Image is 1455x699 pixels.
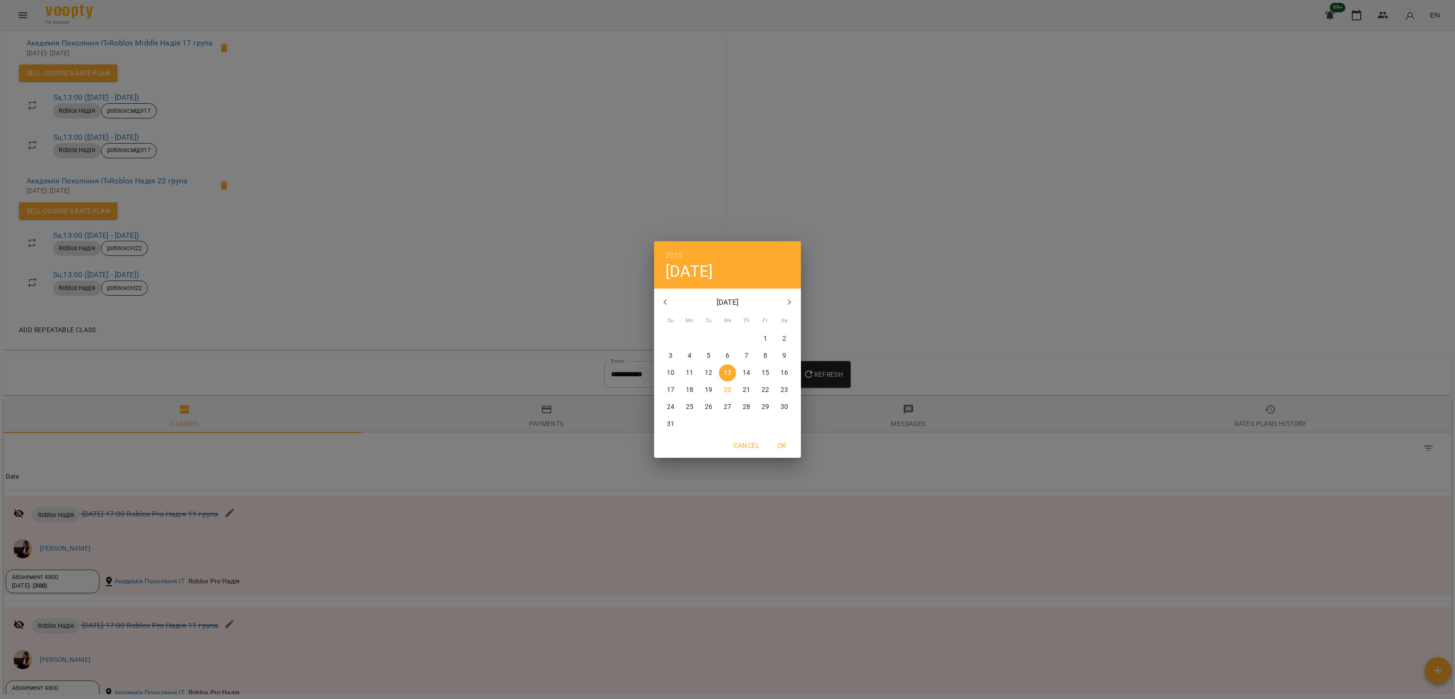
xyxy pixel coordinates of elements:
[776,330,793,347] button: 2
[763,351,767,361] p: 8
[730,437,763,454] button: Cancel
[705,368,712,378] p: 12
[738,316,755,326] span: Th
[726,351,729,361] p: 6
[776,316,793,326] span: Sa
[757,316,774,326] span: Fr
[763,334,767,344] p: 1
[707,351,710,361] p: 5
[700,381,717,399] button: 19
[762,402,769,412] p: 29
[782,334,786,344] p: 2
[681,399,698,416] button: 25
[700,364,717,381] button: 12
[688,351,692,361] p: 4
[757,364,774,381] button: 15
[662,416,679,433] button: 31
[686,402,693,412] p: 25
[700,316,717,326] span: Tu
[662,399,679,416] button: 24
[681,381,698,399] button: 18
[757,381,774,399] button: 22
[669,351,673,361] p: 3
[771,440,793,451] span: OK
[776,347,793,364] button: 9
[767,437,797,454] button: OK
[743,402,750,412] p: 28
[738,364,755,381] button: 14
[782,351,786,361] p: 9
[762,385,769,395] p: 22
[762,368,769,378] p: 15
[719,316,736,326] span: We
[681,316,698,326] span: Mo
[724,402,731,412] p: 27
[667,402,674,412] p: 24
[734,440,759,451] span: Cancel
[667,368,674,378] p: 10
[745,351,748,361] p: 7
[700,399,717,416] button: 26
[662,381,679,399] button: 17
[662,347,679,364] button: 3
[757,399,774,416] button: 29
[776,399,793,416] button: 30
[681,364,698,381] button: 11
[757,330,774,347] button: 1
[776,364,793,381] button: 16
[757,347,774,364] button: 8
[667,385,674,395] p: 17
[665,262,713,281] button: [DATE]
[681,347,698,364] button: 4
[700,347,717,364] button: 5
[743,385,750,395] p: 21
[662,316,679,326] span: Su
[719,381,736,399] button: 20
[738,347,755,364] button: 7
[738,399,755,416] button: 28
[667,419,674,429] p: 31
[724,368,731,378] p: 13
[776,381,793,399] button: 23
[662,364,679,381] button: 10
[738,381,755,399] button: 21
[724,385,731,395] p: 20
[719,364,736,381] button: 13
[686,385,693,395] p: 18
[719,347,736,364] button: 6
[665,249,683,262] button: 2025
[719,399,736,416] button: 27
[781,385,788,395] p: 23
[705,385,712,395] p: 19
[781,368,788,378] p: 16
[686,368,693,378] p: 11
[743,368,750,378] p: 14
[781,402,788,412] p: 30
[705,402,712,412] p: 26
[677,297,779,308] p: [DATE]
